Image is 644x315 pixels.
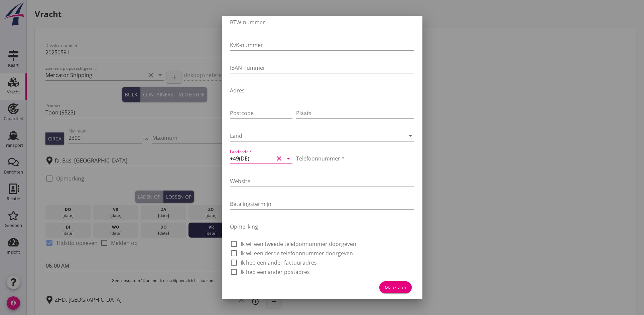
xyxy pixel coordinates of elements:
[275,154,283,163] i: clear
[284,154,292,163] i: arrow_drop_down
[230,108,293,118] input: Postcode
[385,284,406,291] div: Maak aan
[241,269,310,275] label: Ik heb een ander postadres
[230,176,414,187] input: Website
[406,132,414,140] i: arrow_drop_down
[230,221,414,232] input: Opmerking
[230,40,414,50] input: KvK-nummer
[230,155,249,162] div: +49(DE)
[230,199,414,209] input: Betalingstermijn
[241,259,317,266] label: Ik heb een ander factuuradres
[241,241,356,247] label: Ik wil een tweede telefoonnummer doorgeven
[379,281,412,293] button: Maak aan
[230,17,414,28] input: BTW-nummer
[296,153,414,164] input: Telefoonnummer *
[296,108,414,118] input: Plaats
[230,85,414,96] input: Adres
[241,250,353,257] label: Ik wil een derde telefoonnummer doorgeven
[230,62,414,73] input: IBAN nummer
